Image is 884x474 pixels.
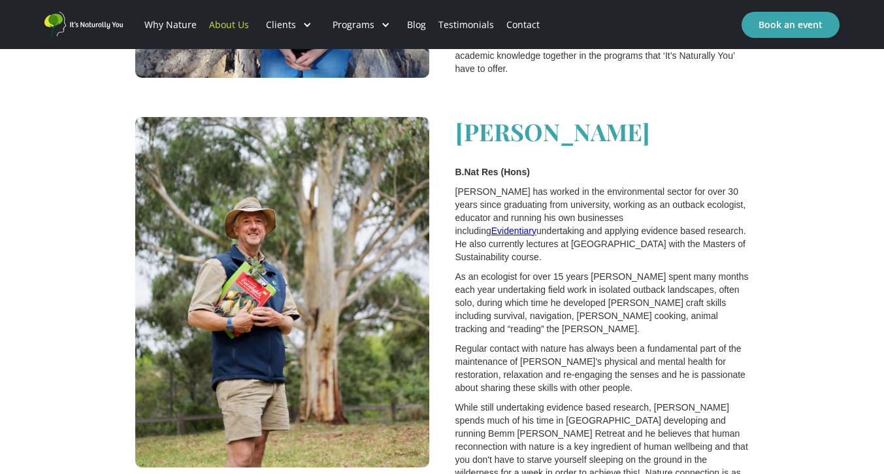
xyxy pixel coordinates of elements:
[491,226,536,236] a: Evidentiary
[266,18,296,31] div: Clients
[44,12,123,37] a: home
[455,167,530,177] strong: B.Nat Res (Hons)
[203,3,255,47] a: About Us
[333,18,374,31] div: Programs
[742,12,840,38] a: Book an event
[500,3,546,47] a: Contact
[401,3,432,47] a: Blog
[455,185,749,263] p: [PERSON_NAME] has worked in the environmental sector for over 30 years since graduating from univ...
[322,3,401,47] div: Programs
[455,117,749,146] h1: [PERSON_NAME]
[255,3,322,47] div: Clients
[455,270,749,335] p: As an ecologist for over 15 years [PERSON_NAME] spent many months each year undertaking field wor...
[455,342,749,394] p: Regular contact with nature has always been a fundamental part of the maintenance of [PERSON_NAME...
[139,3,203,47] a: Why Nature
[432,3,500,47] a: Testimonials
